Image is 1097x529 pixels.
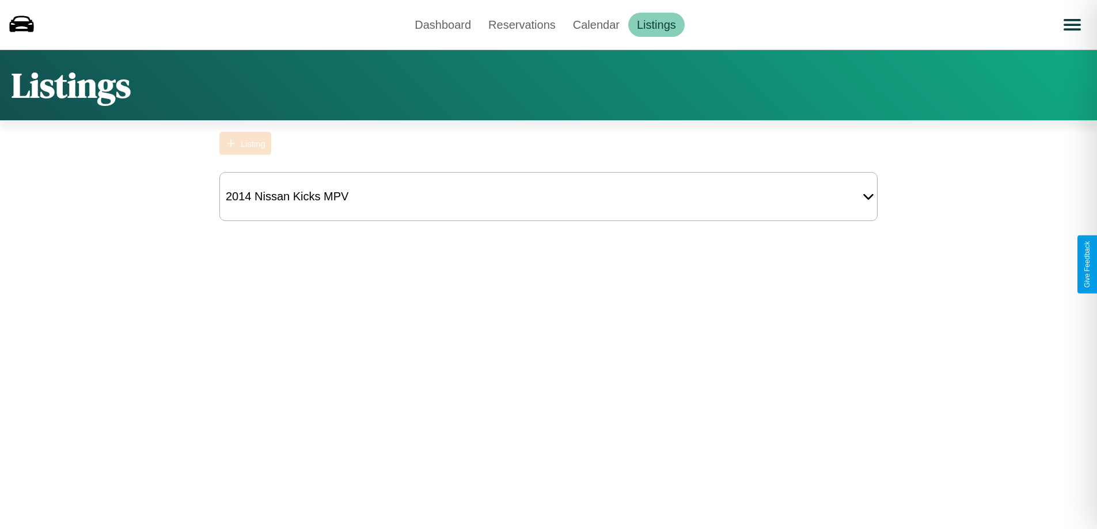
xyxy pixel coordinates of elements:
[480,13,564,37] a: Reservations
[12,62,131,109] h1: Listings
[628,13,685,37] a: Listings
[1083,241,1091,288] div: Give Feedback
[220,184,354,209] div: 2014 Nissan Kicks MPV
[406,13,480,37] a: Dashboard
[219,132,271,155] button: Listing
[241,139,265,149] div: Listing
[1056,9,1088,41] button: Open menu
[564,13,628,37] a: Calendar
